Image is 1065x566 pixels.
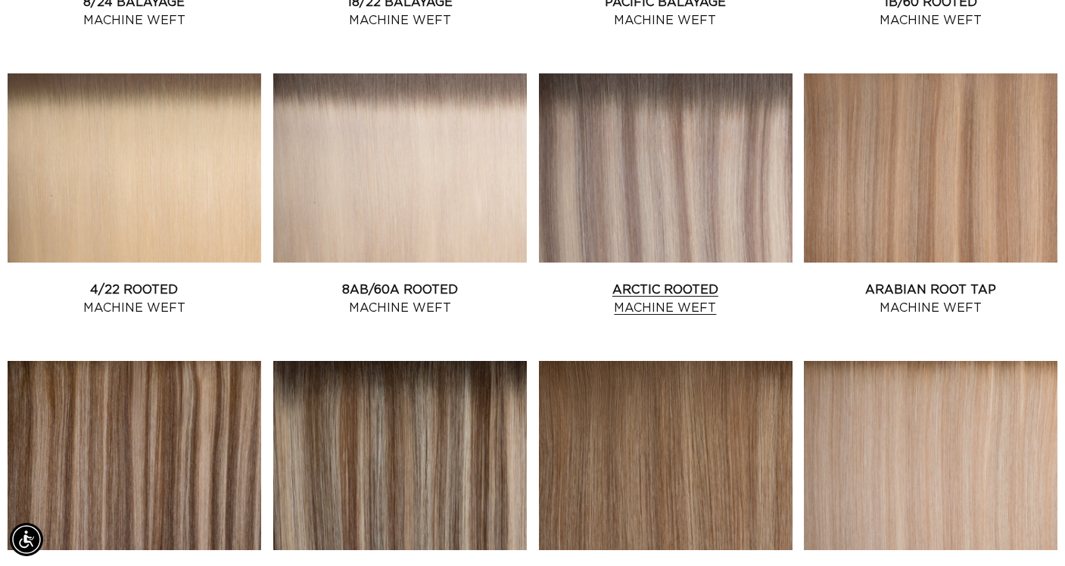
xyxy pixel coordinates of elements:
[273,281,527,317] a: 8AB/60A Rooted Machine Weft
[539,281,793,317] a: Arctic Rooted Machine Weft
[8,281,261,317] a: 4/22 Rooted Machine Weft
[989,493,1065,566] iframe: Chat Widget
[10,523,43,556] div: Accessibility Menu
[804,281,1057,317] a: Arabian Root Tap Machine Weft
